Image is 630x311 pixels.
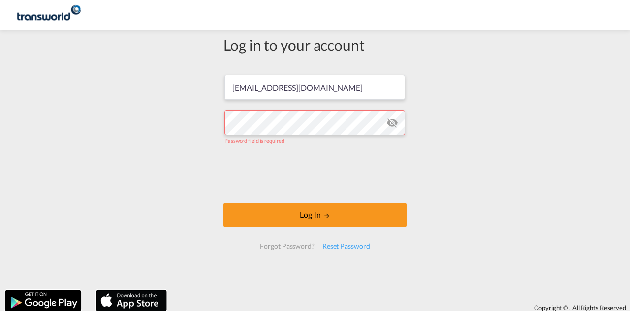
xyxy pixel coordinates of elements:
button: LOGIN [223,203,407,227]
input: Enter email/phone number [224,75,405,100]
div: Reset Password [318,238,374,255]
div: Forgot Password? [256,238,318,255]
iframe: reCAPTCHA [240,154,390,193]
img: 08f309a06ded11f0a758ef46291112eb.png [15,4,81,26]
div: Log in to your account [223,35,407,55]
span: Password field is required [224,138,284,144]
md-icon: icon-eye-off [386,117,398,129]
